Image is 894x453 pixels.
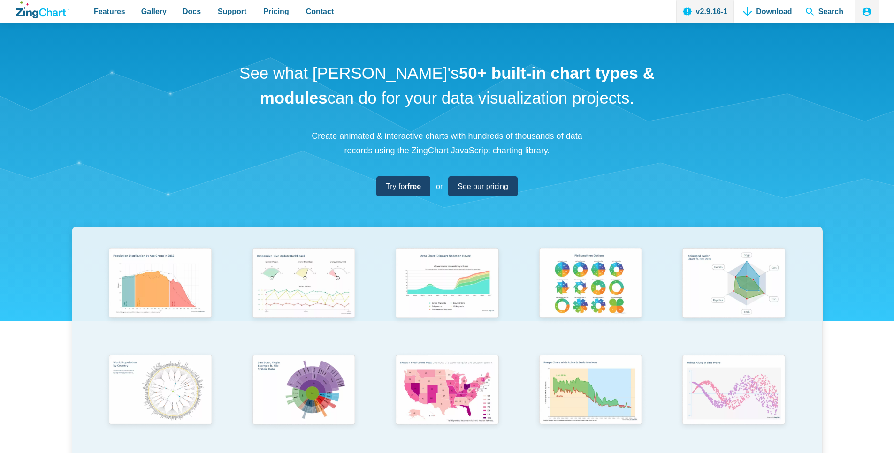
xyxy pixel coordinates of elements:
img: Animated Radar Chart ft. Pet Data [676,243,791,325]
img: World Population by Country [103,350,217,432]
span: or [436,180,443,193]
span: Pricing [263,5,289,18]
a: Try forfree [376,176,430,196]
h1: See what [PERSON_NAME]'s can do for your data visualization projects. [236,61,658,110]
img: Range Chart with Rultes & Scale Markers [533,350,648,432]
strong: free [407,182,421,190]
img: Points Along a Sine Wave [676,350,791,432]
span: Try for [386,180,421,193]
a: See our pricing [448,176,518,196]
strong: 50+ built-in chart types & modules [260,64,655,107]
a: Population Distribution by Age Group in 2052 [89,243,232,350]
img: Responsive Live Update Dashboard [246,243,361,325]
p: Create animated & interactive charts with hundreds of thousands of data records using the ZingCha... [306,129,588,158]
a: Area Chart (Displays Nodes on Hover) [375,243,519,350]
a: Animated Radar Chart ft. Pet Data [662,243,806,350]
span: Gallery [141,5,167,18]
img: Area Chart (Displays Nodes on Hover) [390,243,504,325]
img: Election Predictions Map [390,350,504,432]
img: Population Distribution by Age Group in 2052 [103,243,217,325]
img: Pie Transform Options [533,243,648,325]
span: Docs [183,5,201,18]
span: Contact [306,5,334,18]
span: See our pricing [458,180,508,193]
span: Features [94,5,125,18]
a: Pie Transform Options [519,243,662,350]
a: ZingChart Logo. Click to return to the homepage [16,1,69,18]
span: Support [218,5,246,18]
a: Responsive Live Update Dashboard [232,243,375,350]
img: Sun Burst Plugin Example ft. File System Data [246,350,361,432]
